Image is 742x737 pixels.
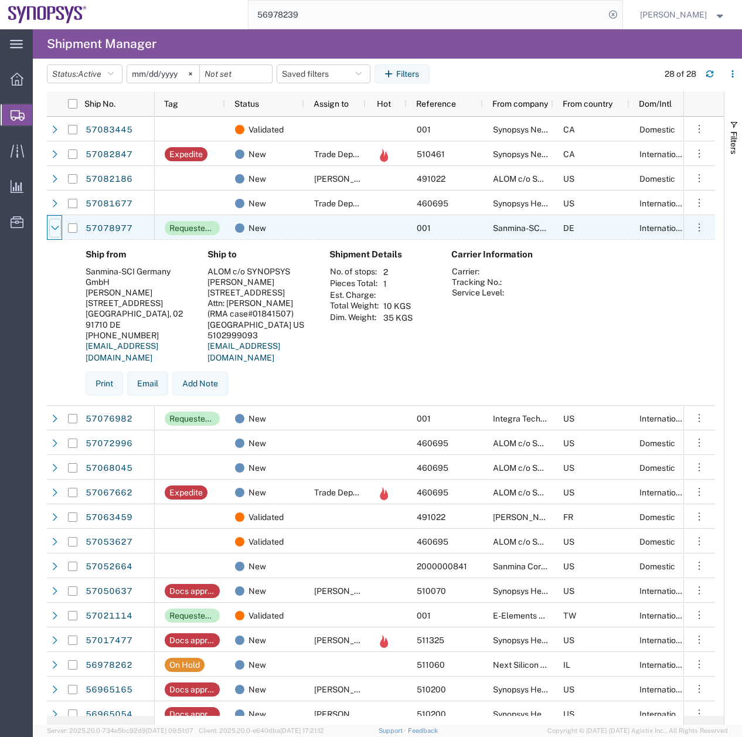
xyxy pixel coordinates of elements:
[172,372,228,395] button: Add Note
[169,707,215,721] div: Docs approval needed
[85,558,133,576] a: 57052664
[417,636,444,645] span: 511325
[451,287,505,298] th: Service Level:
[127,65,199,83] input: Not set
[314,636,381,645] span: Kaelen O'Connor
[563,199,574,208] span: US
[8,6,87,23] img: logo
[563,488,574,497] span: US
[249,554,266,579] span: New
[199,727,324,734] span: Client: 2025.20.0-e640dba
[249,628,266,653] span: New
[249,456,266,480] span: New
[639,99,672,108] span: Dom/Intl
[639,125,675,134] span: Domestic
[563,223,574,233] span: DE
[86,308,189,330] div: [GEOGRAPHIC_DATA], 02 91710 DE
[493,439,576,448] span: ALOM c/o SYNOPSYS
[249,579,266,603] span: New
[563,463,574,473] span: US
[417,709,446,719] span: 510200
[377,99,391,108] span: Hot
[169,584,215,598] div: Docs approval needed
[329,300,379,312] th: Total Weight:
[493,125,584,134] span: Synopsys Nepean CA09
[639,439,675,448] span: Domestic
[127,372,168,395] button: Email
[200,65,272,83] input: Not set
[249,480,266,505] span: New
[639,685,687,694] span: International
[85,145,133,164] a: 57082847
[639,199,687,208] span: International
[249,142,266,167] span: New
[249,406,266,431] span: New
[86,372,123,395] button: Print
[563,414,574,423] span: US
[329,278,379,290] th: Pieces Total:
[207,287,311,298] div: [STREET_ADDRESS]
[78,69,101,79] span: Active
[329,249,433,260] h4: Shipment Details
[280,727,324,734] span: [DATE] 17:21:12
[493,611,616,620] span: E-Elements Technology CO., LTD
[249,677,266,702] span: New
[375,64,430,83] button: Filters
[639,463,675,473] span: Domestic
[86,341,158,362] a: [EMAIL_ADDRESS][DOMAIN_NAME]
[169,682,215,697] div: Docs approval needed
[563,439,574,448] span: US
[314,150,383,159] span: Trade Department
[451,266,505,277] th: Carrier:
[493,660,555,670] span: Next Silicon LTD
[86,298,189,308] div: [STREET_ADDRESS]
[207,341,280,362] a: [EMAIL_ADDRESS][DOMAIN_NAME]
[86,287,189,298] div: [PERSON_NAME]
[207,320,311,330] div: [GEOGRAPHIC_DATA] US
[493,488,576,497] span: ALOM c/o SYNOPSYS
[547,726,728,736] span: Copyright © [DATE]-[DATE] Agistix Inc., All Rights Reserved
[639,150,687,159] span: International
[314,174,381,184] span: Rafael Chacon
[639,586,687,596] span: International
[314,199,383,208] span: Trade Department
[639,709,687,719] span: International
[249,191,266,216] span: New
[249,216,266,240] span: New
[164,99,178,108] span: Tag
[249,505,284,529] span: Validated
[416,99,456,108] span: Reference
[417,562,467,571] span: 2000000841
[493,150,584,159] span: Synopsys Nepean CA09
[249,529,284,554] span: Validated
[417,174,445,184] span: 491022
[329,312,379,324] th: Dim. Weight:
[563,685,574,694] span: US
[563,512,573,522] span: FR
[563,125,575,134] span: CA
[492,99,548,108] span: From company
[493,586,606,596] span: Synopsys Headquarters USSV
[639,488,687,497] span: International
[417,586,446,596] span: 510070
[314,586,381,596] span: Kaelen O'Connor
[85,656,133,675] a: 56978262
[639,611,687,620] span: International
[85,410,133,429] a: 57076982
[84,99,115,108] span: Ship No.
[207,266,311,277] div: ALOM c/o SYNOPSYS
[639,562,675,571] span: Domestic
[417,414,431,423] span: 001
[493,199,606,208] span: Synopsys Headquarters USSV
[249,702,266,726] span: New
[563,611,576,620] span: TW
[451,249,545,260] h4: Carrier Information
[85,508,133,527] a: 57063459
[417,611,431,620] span: 001
[639,537,675,546] span: Domestic
[639,414,687,423] span: International
[329,266,379,278] th: No. of stops:
[169,658,200,672] div: On Hold
[207,298,311,319] div: Attn: [PERSON_NAME] (RMA case#01841507)
[329,290,379,300] th: Est. Charge:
